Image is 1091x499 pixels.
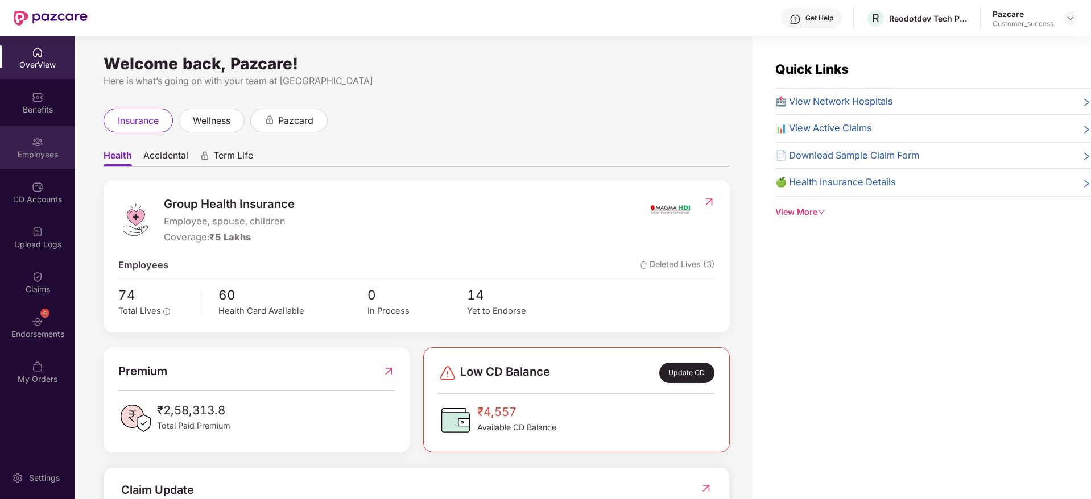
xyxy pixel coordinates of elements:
[640,261,647,269] img: deleteIcon
[164,230,295,245] div: Coverage:
[32,47,43,58] img: svg+xml;base64,PHN2ZyBpZD0iSG9tZSIgeG1sbnM9Imh0dHA6Ly93d3cudzMub3JnLzIwMDAvc3ZnIiB3aWR0aD0iMjAiIG...
[993,9,1053,19] div: Pazcare
[164,195,295,213] span: Group Health Insurance
[104,149,132,166] span: Health
[104,59,730,68] div: Welcome back, Pazcare!
[218,305,367,318] div: Health Card Available
[118,285,193,305] span: 74
[703,196,715,207] img: RedirectIcon
[265,115,275,125] div: animation
[104,74,730,88] div: Here is what’s going on with your team at [GEOGRAPHIC_DATA]
[775,121,872,136] span: 📊 View Active Claims
[477,403,556,421] span: ₹4,557
[467,285,567,305] span: 14
[477,421,556,434] span: Available CD Balance
[460,363,550,383] span: Low CD Balance
[26,472,63,484] div: Settings
[467,305,567,318] div: Yet to Endorse
[209,231,251,243] span: ₹5 Lakhs
[32,316,43,327] img: svg+xml;base64,PHN2ZyBpZD0iRW5kb3JzZW1lbnRzIiB4bWxucz0iaHR0cDovL3d3dy53My5vcmcvMjAwMC9zdmciIHdpZH...
[1082,151,1091,163] span: right
[649,195,692,223] img: insurerIcon
[872,11,879,25] span: R
[164,214,295,229] span: Employee, spouse, children
[157,419,230,432] span: Total Paid Premium
[1082,123,1091,136] span: right
[805,14,833,23] div: Get Help
[640,258,715,273] span: Deleted Lives (3)
[659,363,714,383] div: Update CD
[163,308,170,315] span: info-circle
[200,151,210,161] div: animation
[118,114,159,128] span: insurance
[278,114,313,128] span: pazcard
[121,481,194,499] div: Claim Update
[32,361,43,372] img: svg+xml;base64,PHN2ZyBpZD0iTXlfT3JkZXJzIiBkYXRhLW5hbWU9Ik15IE9yZGVycyIgeG1sbnM9Imh0dHA6Ly93d3cudz...
[367,305,467,318] div: In Process
[993,19,1053,28] div: Customer_success
[118,401,152,435] img: PaidPremiumIcon
[32,271,43,282] img: svg+xml;base64,PHN2ZyBpZD0iQ2xhaW0iIHhtbG5zPSJodHRwOi8vd3d3LnczLm9yZy8yMDAwL3N2ZyIgd2lkdGg9IjIwIi...
[775,206,1091,218] div: View More
[775,61,849,77] span: Quick Links
[157,401,230,419] span: ₹2,58,313.8
[367,285,467,305] span: 0
[213,149,253,166] span: Term Life
[193,114,230,128] span: wellness
[14,11,88,26] img: New Pazcare Logo
[1066,14,1075,23] img: svg+xml;base64,PHN2ZyBpZD0iRHJvcGRvd24tMzJ4MzIiIHhtbG5zPSJodHRwOi8vd3d3LnczLm9yZy8yMDAwL3N2ZyIgd2...
[32,181,43,193] img: svg+xml;base64,PHN2ZyBpZD0iQ0RfQWNjb3VudHMiIGRhdGEtbmFtZT0iQ0QgQWNjb3VudHMiIHhtbG5zPSJodHRwOi8vd3...
[218,285,367,305] span: 60
[32,226,43,238] img: svg+xml;base64,PHN2ZyBpZD0iVXBsb2FkX0xvZ3MiIGRhdGEtbmFtZT0iVXBsb2FkIExvZ3MiIHhtbG5zPSJodHRwOi8vd3...
[790,14,801,25] img: svg+xml;base64,PHN2ZyBpZD0iSGVscC0zMngzMiIgeG1sbnM9Imh0dHA6Ly93d3cudzMub3JnLzIwMDAvc3ZnIiB3aWR0aD...
[775,175,896,190] span: 🍏 Health Insurance Details
[889,13,969,24] div: Reodotdev Tech Private Limited
[143,149,188,166] span: Accidental
[439,364,457,382] img: svg+xml;base64,PHN2ZyBpZD0iRGFuZ2VyLTMyeDMyIiB4bWxucz0iaHR0cDovL3d3dy53My5vcmcvMjAwMC9zdmciIHdpZH...
[383,362,395,380] img: RedirectIcon
[12,472,23,484] img: svg+xml;base64,PHN2ZyBpZD0iU2V0dGluZy0yMHgyMCIgeG1sbnM9Imh0dHA6Ly93d3cudzMub3JnLzIwMDAvc3ZnIiB3aW...
[775,94,893,109] span: 🏥 View Network Hospitals
[1082,97,1091,109] span: right
[1082,177,1091,190] span: right
[118,362,167,380] span: Premium
[32,92,43,103] img: svg+xml;base64,PHN2ZyBpZD0iQmVuZWZpdHMiIHhtbG5zPSJodHRwOi8vd3d3LnczLm9yZy8yMDAwL3N2ZyIgd2lkdGg9Ij...
[40,309,49,318] div: 6
[439,403,473,437] img: CDBalanceIcon
[817,208,825,216] span: down
[118,258,168,273] span: Employees
[775,148,919,163] span: 📄 Download Sample Claim Form
[118,306,161,316] span: Total Lives
[700,483,712,494] img: RedirectIcon
[32,136,43,148] img: svg+xml;base64,PHN2ZyBpZD0iRW1wbG95ZWVzIiB4bWxucz0iaHR0cDovL3d3dy53My5vcmcvMjAwMC9zdmciIHdpZHRoPS...
[118,203,152,237] img: logo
